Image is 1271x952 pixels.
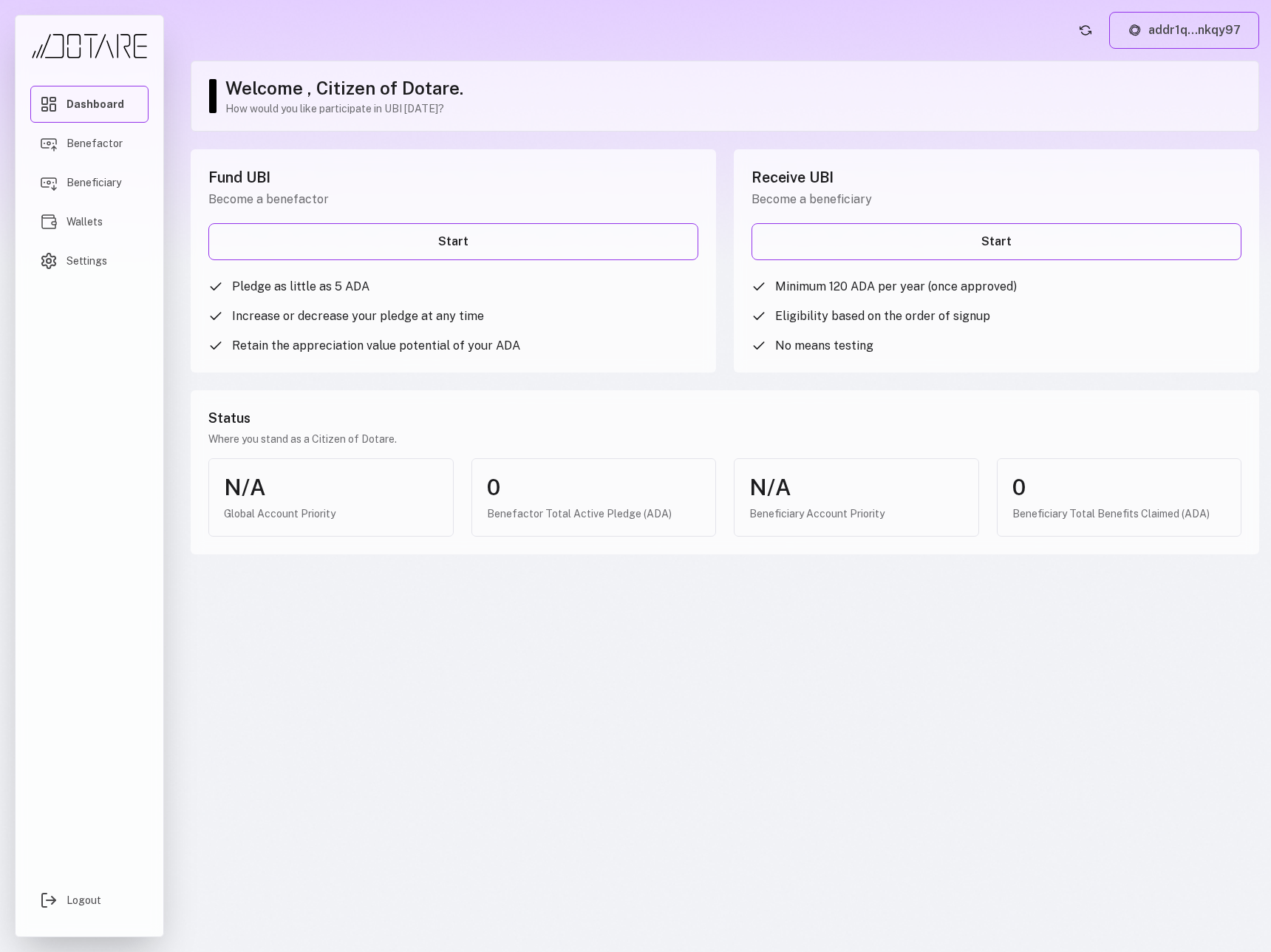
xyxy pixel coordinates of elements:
[208,167,698,188] h2: Fund UBI
[208,432,1241,446] p: Where you stand as a Citizen of Dotare.
[224,506,438,521] div: Global Account Priority
[40,174,58,191] img: Beneficiary
[67,175,121,190] span: Beneficiary
[1074,18,1097,42] button: Refresh account status
[775,278,1017,296] span: Minimum 120 ADA per year (once approved)
[225,76,1244,100] h1: Welcome , Citizen of Dotare.
[232,307,484,325] span: Increase or decrease your pledge at any time
[487,506,701,521] div: Benefactor Total Active Pledge (ADA)
[40,213,58,231] img: Wallets
[67,254,107,268] span: Settings
[752,191,1241,208] p: Become a beneficiary
[225,101,1244,116] p: How would you like participate in UBI [DATE]?
[224,474,438,500] div: N/A
[67,136,123,151] span: Benefactor
[749,474,964,500] div: N/A
[232,278,369,296] span: Pledge as little as 5 ADA
[208,408,1241,429] h3: Status
[40,135,58,152] img: Benefactor
[232,337,520,355] span: Retain the appreciation value potential of your ADA
[1128,23,1142,38] img: Lace logo
[749,506,964,521] div: Beneficiary Account Priority
[67,97,124,112] span: Dashboard
[1012,474,1227,500] div: 0
[67,893,101,908] span: Logout
[775,307,990,325] span: Eligibility based on the order of signup
[30,33,149,59] img: Dotare Logo
[67,214,103,229] span: Wallets
[752,223,1241,260] a: Start
[208,191,698,208] p: Become a benefactor
[752,167,1241,188] h2: Receive UBI
[1012,506,1227,521] div: Beneficiary Total Benefits Claimed (ADA)
[487,474,701,500] div: 0
[775,337,873,355] span: No means testing
[1109,12,1259,49] button: addr1q...nkqy97
[208,223,698,260] a: Start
